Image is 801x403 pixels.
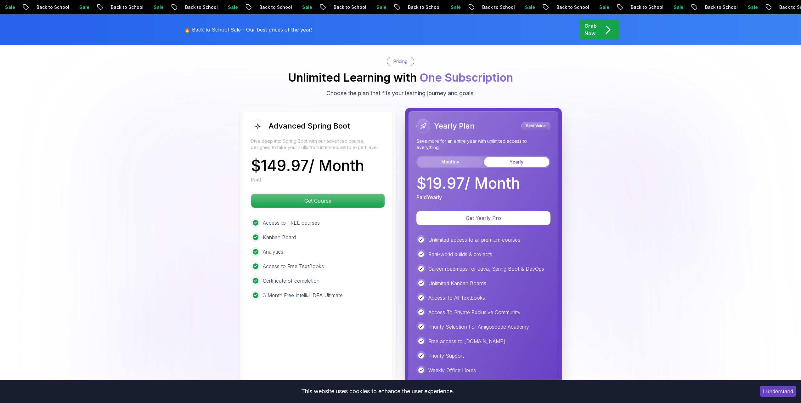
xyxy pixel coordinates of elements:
span: One Subscription [420,71,513,84]
p: Unlimited access to all premium courses [428,236,520,244]
p: Analytics [263,248,283,256]
p: Priority Selection For Amigoscode Academy [428,323,529,331]
p: Back to School [335,4,378,10]
p: Back to School [186,4,229,10]
p: Priority Support [428,352,464,360]
p: Free access to [DOMAIN_NAME] [428,337,505,345]
p: $ 149.97 / Month [251,158,364,173]
p: Back to School [409,4,452,10]
button: Get Yearly Pro [416,211,550,225]
p: Sale [675,4,695,10]
p: Kanban Board [263,233,296,241]
p: Access To All Textbooks [428,294,485,302]
p: Sale [303,4,324,10]
p: Access to FREE courses [263,219,320,227]
p: Dive deep into Spring Boot with our advanced course, designed to take your skills from intermedia... [251,138,385,151]
p: Best Value [522,123,550,129]
button: Accept cookies [760,386,796,397]
p: Sale [452,4,472,10]
p: Back to School [706,4,749,10]
p: Sale [155,4,175,10]
p: 3 Month Free IntelliJ IDEA Ultimate [263,291,343,299]
p: Get Course [251,194,385,208]
p: Back to School [558,4,601,10]
a: Get Course [251,198,385,204]
h2: Yearly Plan [434,121,475,131]
p: Real-world builds & projects [428,250,492,258]
p: Back to School [112,4,155,10]
p: Back to School [632,4,675,10]
p: 🔥 Back to School Sale - Our best prices of the year! [184,26,312,33]
h2: Advanced Spring Boot [268,121,350,131]
a: Get Yearly Pro [416,215,550,221]
div: This website uses cookies to enhance the user experience. [5,384,750,398]
p: Save more for an entire year with unlimited access to everything. [416,138,550,151]
p: Access To Private Exclusive Community [428,308,521,316]
p: Back to School [483,4,526,10]
p: Pricing [393,58,408,65]
p: Certificate of completion [263,277,319,285]
p: Sale [749,4,769,10]
p: Sale [526,4,546,10]
p: Back to School [38,4,81,10]
p: Sale [81,4,101,10]
p: $ 19.97 / Month [416,176,520,191]
p: Sale [6,4,26,10]
p: Sale [229,4,249,10]
p: Choose the plan that fits your learning journey and goals. [326,89,475,98]
p: Sale [378,4,398,10]
p: Career roadmaps for Java, Spring Boot & DevOps [428,265,544,273]
p: Grab Now [584,22,597,37]
button: Yearly [484,157,549,167]
p: Access to Free TextBooks [263,262,324,270]
button: Monthly [418,157,483,167]
p: Weekly Office Hours [428,366,476,374]
p: Paid [251,176,261,183]
h2: Unlimited Learning with [288,71,513,84]
p: Paid Yearly [416,193,442,201]
button: Get Course [251,193,385,208]
p: Back to School [261,4,303,10]
p: Sale [601,4,621,10]
p: Unlimited Kanban Boards [428,279,486,287]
